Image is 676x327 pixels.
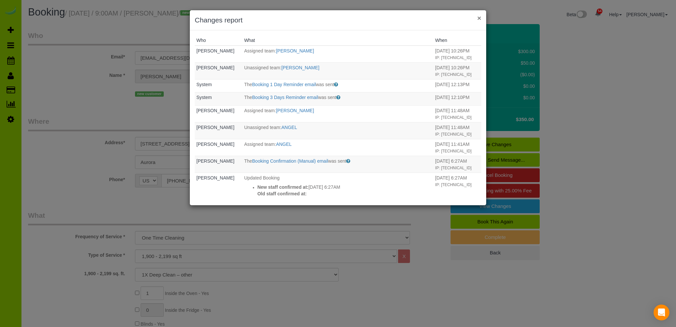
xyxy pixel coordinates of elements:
small: IP: [TECHNICAL_ID] [435,72,471,77]
a: [PERSON_NAME] [196,65,234,70]
a: Booking Confirmation (Manual) email [252,158,328,164]
a: [PERSON_NAME] [196,175,234,180]
a: [PERSON_NAME] [276,108,314,113]
a: Booking 3 Days Reminder email [252,95,318,100]
td: Who [195,46,243,62]
button: × [477,15,481,21]
a: [PERSON_NAME] [196,125,234,130]
td: What [243,62,434,79]
span: Updated Booking [244,175,280,180]
strong: Old staff confirmed at: [257,191,307,196]
a: [PERSON_NAME] [196,48,234,53]
td: What [243,173,434,202]
td: When [433,122,481,139]
div: Open Intercom Messenger [654,305,669,320]
span: Unassigned team: [244,65,282,70]
small: IP: [TECHNICAL_ID] [435,149,471,153]
a: ANGEL [282,125,297,130]
td: What [243,139,434,156]
td: When [433,92,481,106]
td: Who [195,92,243,106]
span: The [244,95,252,100]
a: [PERSON_NAME] [276,48,314,53]
th: Who [195,35,243,46]
td: When [433,79,481,92]
a: [PERSON_NAME] [282,65,320,70]
a: System [196,82,212,87]
strong: New staff confirmed at: [257,184,309,190]
td: Who [195,122,243,139]
td: Who [195,62,243,79]
th: When [433,35,481,46]
a: System [196,95,212,100]
td: When [433,62,481,79]
td: Who [195,173,243,202]
span: was sent [328,158,346,164]
span: was sent [316,82,334,87]
td: What [243,92,434,106]
td: Who [195,139,243,156]
p: [DATE] 6:27AM [257,184,432,190]
span: The [244,158,252,164]
td: Who [195,105,243,122]
span: Assigned team: [244,142,276,147]
small: IP: [TECHNICAL_ID] [435,166,471,170]
a: ANGEL [276,142,291,147]
td: What [243,105,434,122]
small: IP: [TECHNICAL_ID] [435,182,471,187]
h3: Changes report [195,15,481,25]
td: When [433,46,481,62]
a: [PERSON_NAME] [196,142,234,147]
td: When [433,105,481,122]
a: [PERSON_NAME] [196,108,234,113]
td: What [243,79,434,92]
a: [PERSON_NAME] [196,158,234,164]
td: When [433,139,481,156]
small: IP: [TECHNICAL_ID] [435,132,471,137]
td: What [243,122,434,139]
span: Unassigned team: [244,125,282,130]
span: The [244,82,252,87]
td: Who [195,79,243,92]
td: Who [195,156,243,173]
small: IP: [TECHNICAL_ID] [435,115,471,120]
span: was sent [318,95,336,100]
td: What [243,156,434,173]
span: Assigned team: [244,108,276,113]
span: Assigned team: [244,48,276,53]
a: Booking 1 Day Reminder email [252,82,316,87]
td: What [243,46,434,62]
sui-modal: Changes report [190,10,486,205]
td: When [433,156,481,173]
th: What [243,35,434,46]
td: When [433,173,481,202]
small: IP: [TECHNICAL_ID] [435,55,471,60]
